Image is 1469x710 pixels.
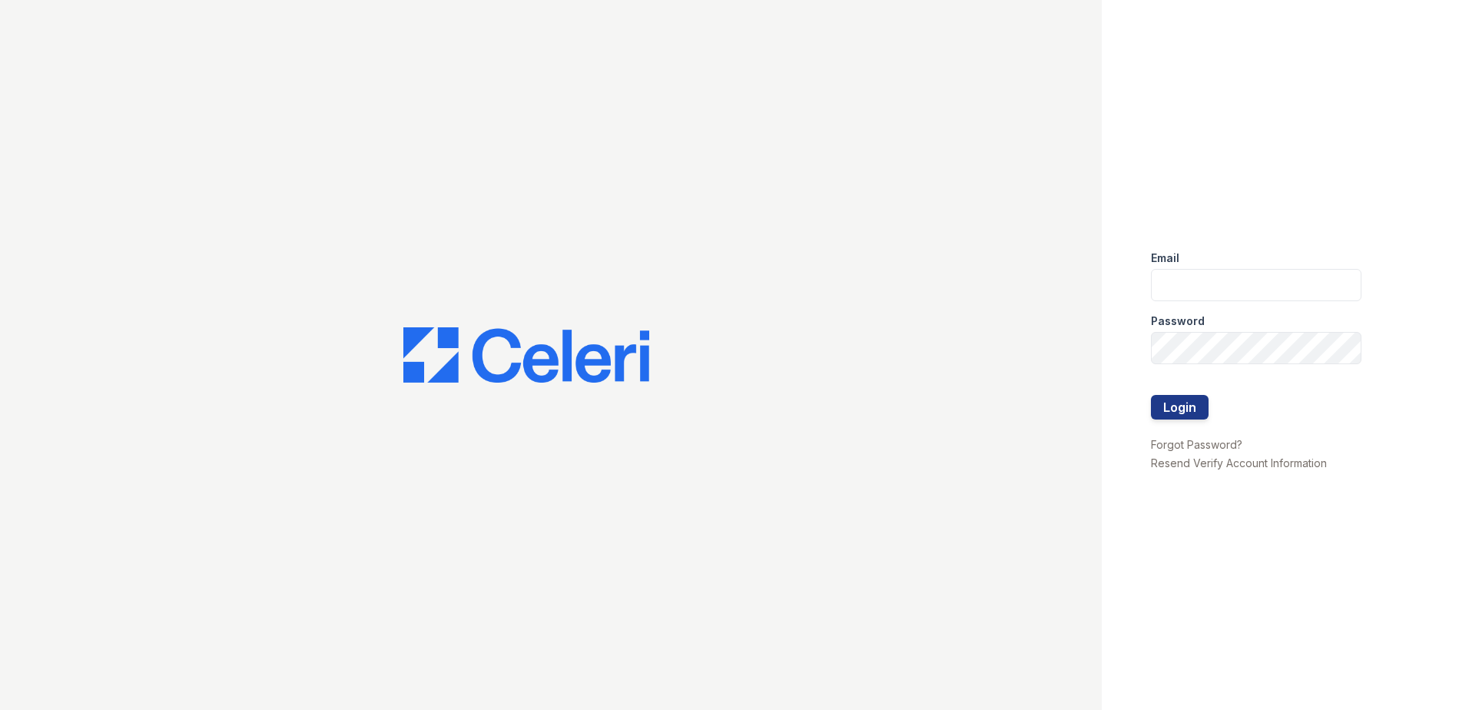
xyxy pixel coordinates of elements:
[1151,314,1205,329] label: Password
[1151,250,1179,266] label: Email
[1151,456,1327,469] a: Resend Verify Account Information
[403,327,649,383] img: CE_Logo_Blue-a8612792a0a2168367f1c8372b55b34899dd931a85d93a1a3d3e32e68fde9ad4.png
[1151,395,1209,420] button: Login
[1151,438,1242,451] a: Forgot Password?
